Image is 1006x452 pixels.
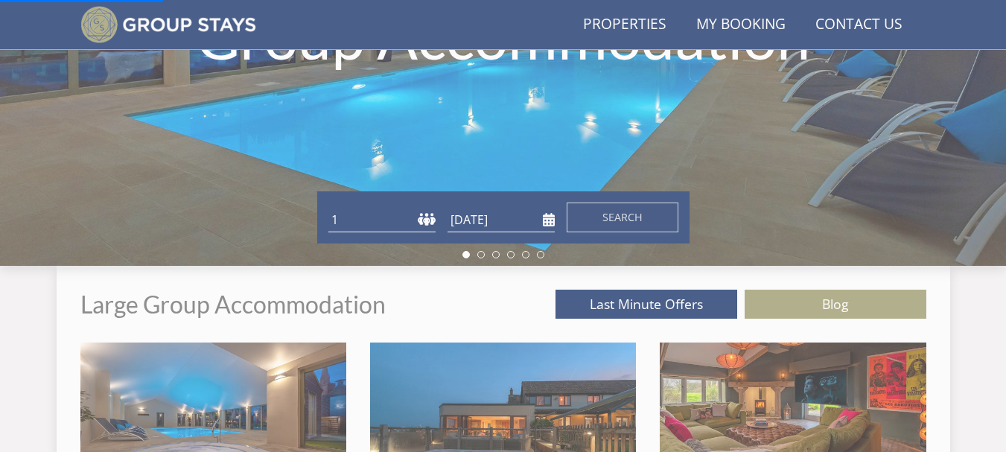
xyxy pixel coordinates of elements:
span: Search [602,210,643,224]
img: Group Stays [80,6,257,43]
h1: Large Group Accommodation [80,291,386,317]
a: Blog [745,290,926,319]
a: Contact Us [809,8,908,42]
a: Properties [577,8,672,42]
button: Search [567,203,678,232]
a: My Booking [690,8,792,42]
input: Arrival Date [448,208,555,232]
a: Last Minute Offers [555,290,737,319]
